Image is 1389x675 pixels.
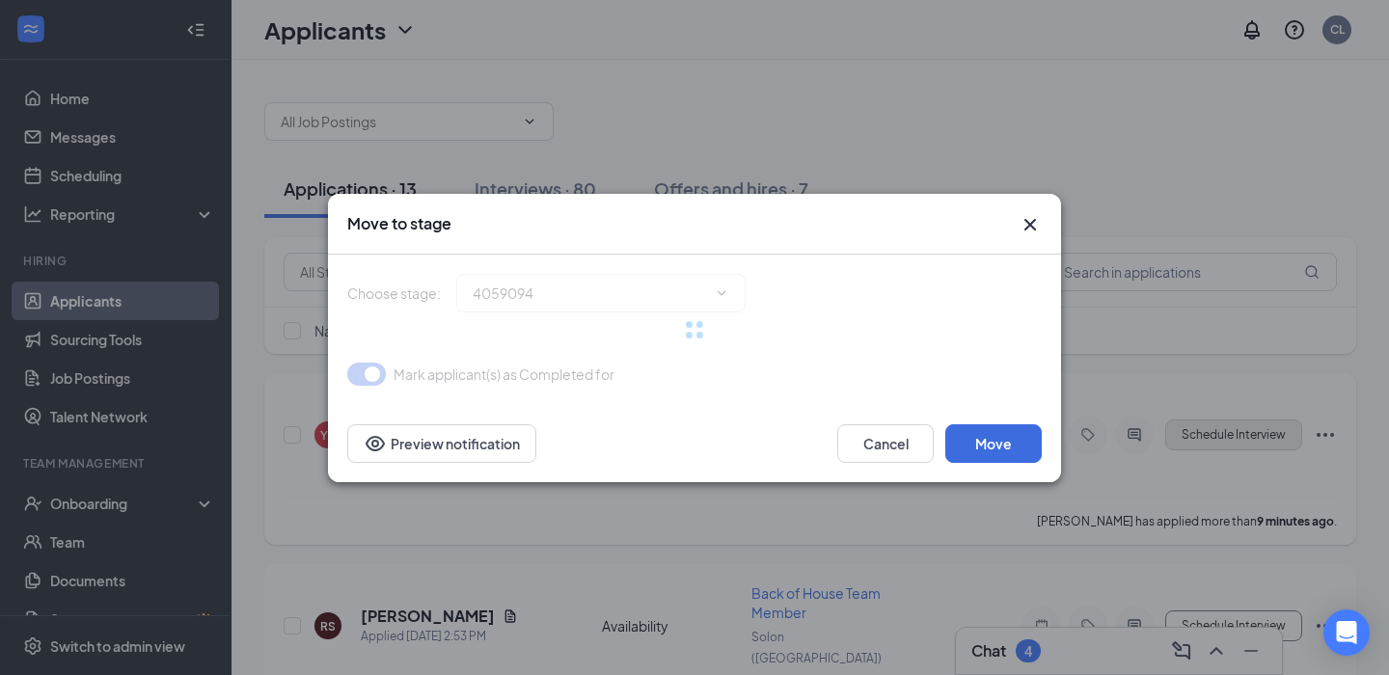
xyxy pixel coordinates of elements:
svg: Cross [1019,213,1042,236]
button: Move [945,424,1042,463]
button: Preview notificationEye [347,424,536,463]
button: Close [1019,213,1042,236]
button: Cancel [837,424,934,463]
h3: Move to stage [347,213,451,234]
div: Open Intercom Messenger [1323,609,1370,656]
svg: Eye [364,432,387,455]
